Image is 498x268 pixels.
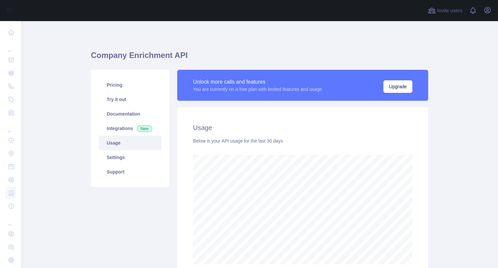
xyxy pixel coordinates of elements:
button: Upgrade [383,80,412,93]
a: Usage [99,136,161,150]
span: Invite users [437,7,462,14]
button: Invite users [427,5,464,16]
div: ... [5,40,16,53]
a: Integrations New [99,121,161,136]
div: ... [5,120,16,133]
h1: Company Enrichment API [91,50,428,66]
a: Support [99,165,161,179]
a: Try it out [99,92,161,107]
h2: Usage [193,123,412,132]
div: You are currently on a free plan with limited features and usage [193,86,322,93]
div: ... [5,213,16,227]
a: Pricing [99,78,161,92]
a: Settings [99,150,161,165]
div: Unlock more calls and features [193,78,322,86]
span: New [137,125,152,132]
div: Below is your API usage for the last 30 days [193,138,412,144]
a: Documentation [99,107,161,121]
